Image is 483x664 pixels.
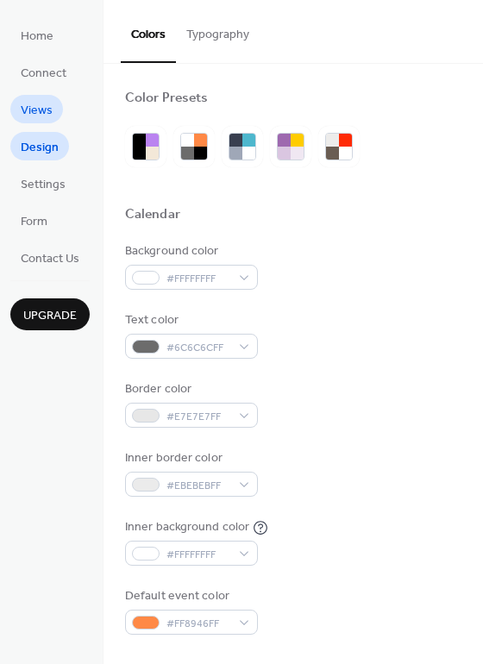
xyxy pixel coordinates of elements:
[21,65,66,83] span: Connect
[21,28,53,46] span: Home
[21,139,59,157] span: Design
[10,298,90,330] button: Upgrade
[166,615,230,633] span: #FF8946FF
[125,242,254,260] div: Background color
[23,307,77,325] span: Upgrade
[166,339,230,357] span: #6C6C6CFF
[10,169,76,197] a: Settings
[125,206,180,224] div: Calendar
[21,176,66,194] span: Settings
[10,132,69,160] a: Design
[10,206,58,235] a: Form
[10,243,90,272] a: Contact Us
[125,587,254,605] div: Default event color
[125,449,254,467] div: Inner border color
[10,21,64,49] a: Home
[21,102,53,120] span: Views
[125,518,249,536] div: Inner background color
[21,250,79,268] span: Contact Us
[166,477,230,495] span: #EBEBEBFF
[10,95,63,123] a: Views
[166,408,230,426] span: #E7E7E7FF
[10,58,77,86] a: Connect
[21,213,47,231] span: Form
[166,546,230,564] span: #FFFFFFFF
[125,90,208,108] div: Color Presets
[125,380,254,398] div: Border color
[125,311,254,329] div: Text color
[166,270,230,288] span: #FFFFFFFF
